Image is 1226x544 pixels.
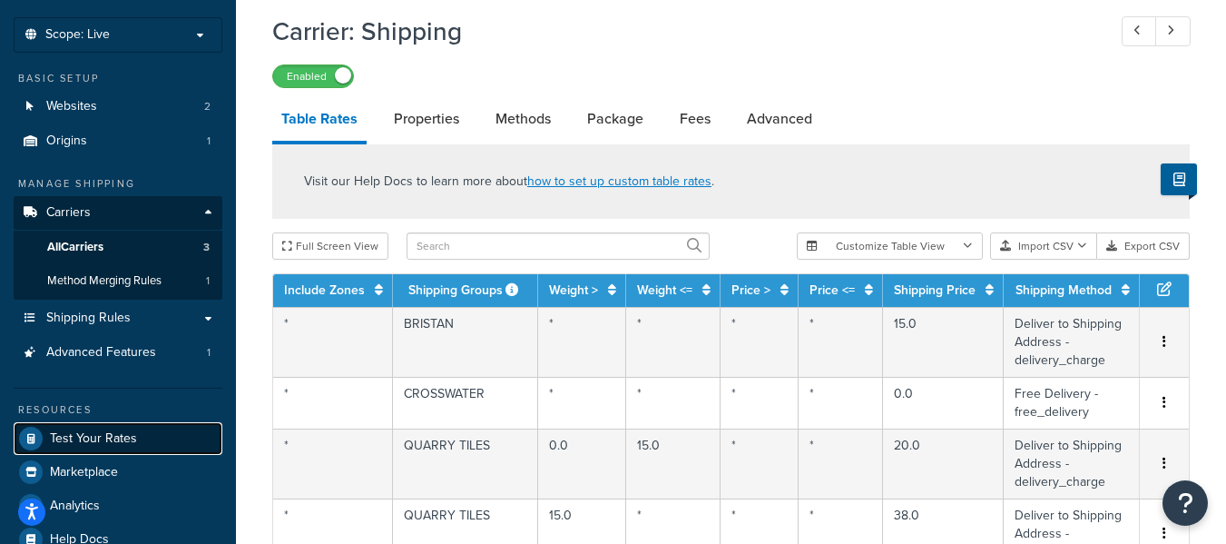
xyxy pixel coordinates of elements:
a: Price > [731,281,770,300]
div: Basic Setup [14,71,222,86]
a: Analytics [14,490,222,522]
a: Advanced [738,97,821,141]
span: 2 [204,99,211,114]
a: Shipping Rules [14,302,222,335]
li: Carriers [14,196,222,300]
button: Open Resource Center [1162,480,1208,526]
a: Table Rates [272,97,367,144]
td: 0.0 [538,429,626,499]
span: All Carriers [47,240,103,255]
span: 1 [207,134,211,149]
span: Scope: Live [45,27,110,43]
a: AllCarriers3 [14,231,222,264]
a: Websites2 [14,90,222,124]
p: Visit our Help Docs to learn more about . [304,172,714,192]
li: Websites [14,90,222,124]
a: Properties [385,97,468,141]
label: Enabled [273,65,353,87]
a: Advanced Features1 [14,336,222,370]
a: Shipping Price [894,281,976,300]
td: Deliver to Shipping Address - delivery_charge [1004,429,1140,499]
a: Package [578,97,652,141]
h1: Carrier: Shipping [272,14,1088,49]
a: Shipping Method [1015,281,1112,300]
td: CROSSWATER [393,377,538,429]
a: Method Merging Rules1 [14,264,222,298]
span: Carriers [46,205,91,221]
a: Carriers [14,196,222,230]
span: 1 [207,345,211,361]
td: Deliver to Shipping Address - delivery_charge [1004,307,1140,377]
li: Advanced Features [14,336,222,370]
a: Weight > [549,281,598,300]
li: Origins [14,124,222,158]
a: Marketplace [14,456,222,489]
a: Origins1 [14,124,222,158]
td: QUARRY TILES [393,429,538,499]
div: Manage Shipping [14,176,222,192]
a: Include Zones [284,281,365,300]
a: Next Record [1155,16,1191,46]
button: Export CSV [1097,232,1190,260]
span: Method Merging Rules [47,273,162,289]
td: 15.0 [626,429,721,499]
a: how to set up custom table rates [527,172,711,191]
td: 20.0 [883,429,1004,499]
span: Test Your Rates [50,431,137,447]
a: Methods [486,97,560,141]
span: 3 [203,240,210,255]
div: Resources [14,402,222,418]
td: 15.0 [883,307,1004,377]
td: Free Delivery - free_delivery [1004,377,1140,429]
input: Search [407,232,710,260]
span: Marketplace [50,465,118,480]
a: Weight <= [637,281,692,300]
th: Shipping Groups [393,274,538,307]
td: 0.0 [883,377,1004,429]
span: 1 [206,273,210,289]
a: Previous Record [1122,16,1157,46]
a: Test Your Rates [14,422,222,455]
td: BRISTAN [393,307,538,377]
a: Fees [671,97,720,141]
button: Import CSV [990,232,1097,260]
button: Show Help Docs [1161,163,1197,195]
span: Origins [46,134,87,149]
span: Analytics [50,499,100,514]
span: Shipping Rules [46,311,131,326]
button: Full Screen View [272,232,388,260]
button: Customize Table View [797,232,983,260]
span: Advanced Features [46,345,156,361]
a: Price <= [809,281,855,300]
span: Websites [46,99,97,114]
li: Method Merging Rules [14,264,222,298]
